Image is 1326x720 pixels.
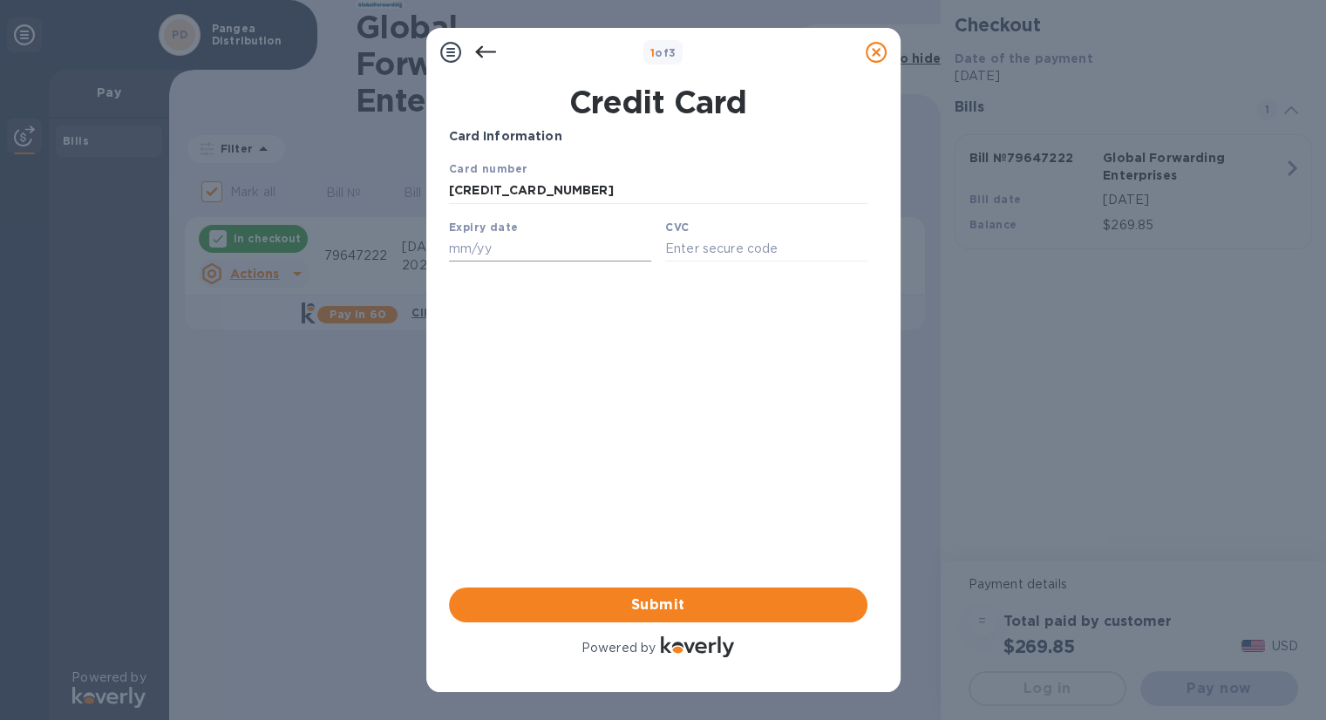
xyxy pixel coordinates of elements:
[442,84,874,120] h1: Credit Card
[650,46,677,59] b: of 3
[661,636,734,657] img: Logo
[463,594,853,615] span: Submit
[449,588,867,622] button: Submit
[650,46,655,59] span: 1
[581,639,656,657] p: Powered by
[449,129,562,143] b: Card Information
[449,160,867,267] iframe: Your browser does not support iframes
